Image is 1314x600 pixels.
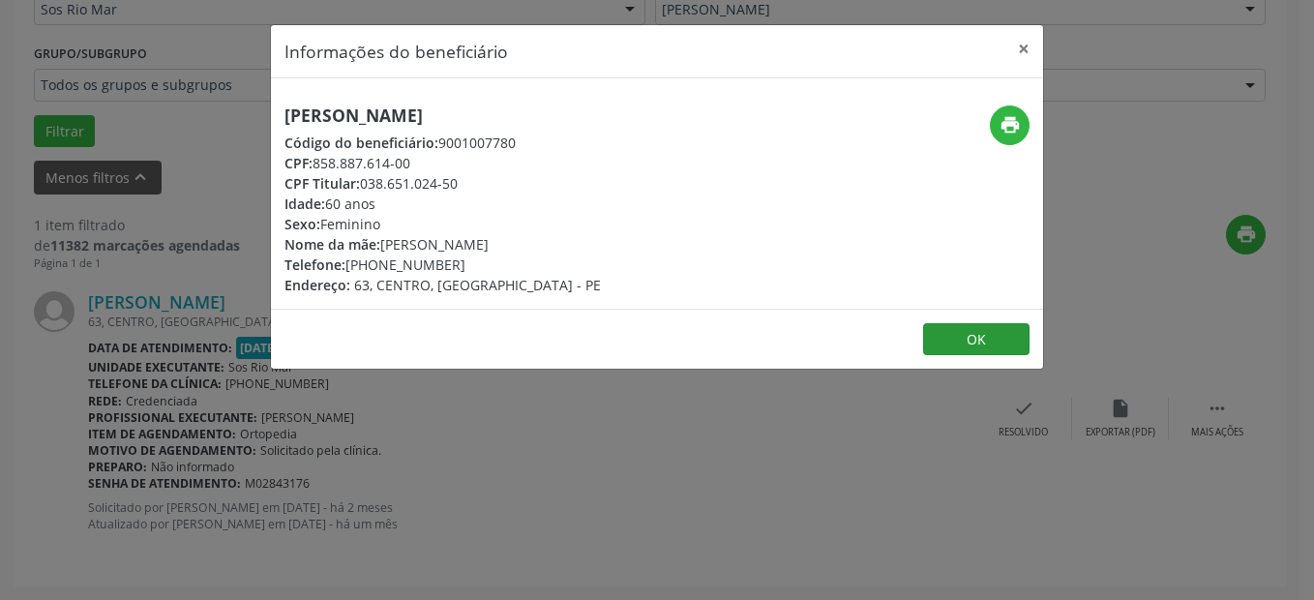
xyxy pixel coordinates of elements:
span: CPF: [284,154,313,172]
span: Endereço: [284,276,350,294]
span: Telefone: [284,255,345,274]
span: Sexo: [284,215,320,233]
div: [PERSON_NAME] [284,234,601,255]
span: Nome da mãe: [284,235,380,254]
div: 9001007780 [284,133,601,153]
span: 63, CENTRO, [GEOGRAPHIC_DATA] - PE [354,276,601,294]
div: [PHONE_NUMBER] [284,255,601,275]
i: print [1000,114,1021,135]
button: Close [1004,25,1043,73]
span: Código do beneficiário: [284,134,438,152]
button: print [990,105,1030,145]
span: Idade: [284,195,325,213]
div: 60 anos [284,194,601,214]
h5: Informações do beneficiário [284,39,508,64]
div: Feminino [284,214,601,234]
div: 858.887.614-00 [284,153,601,173]
button: OK [923,323,1030,356]
span: CPF Titular: [284,174,360,193]
div: 038.651.024-50 [284,173,601,194]
h5: [PERSON_NAME] [284,105,601,126]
